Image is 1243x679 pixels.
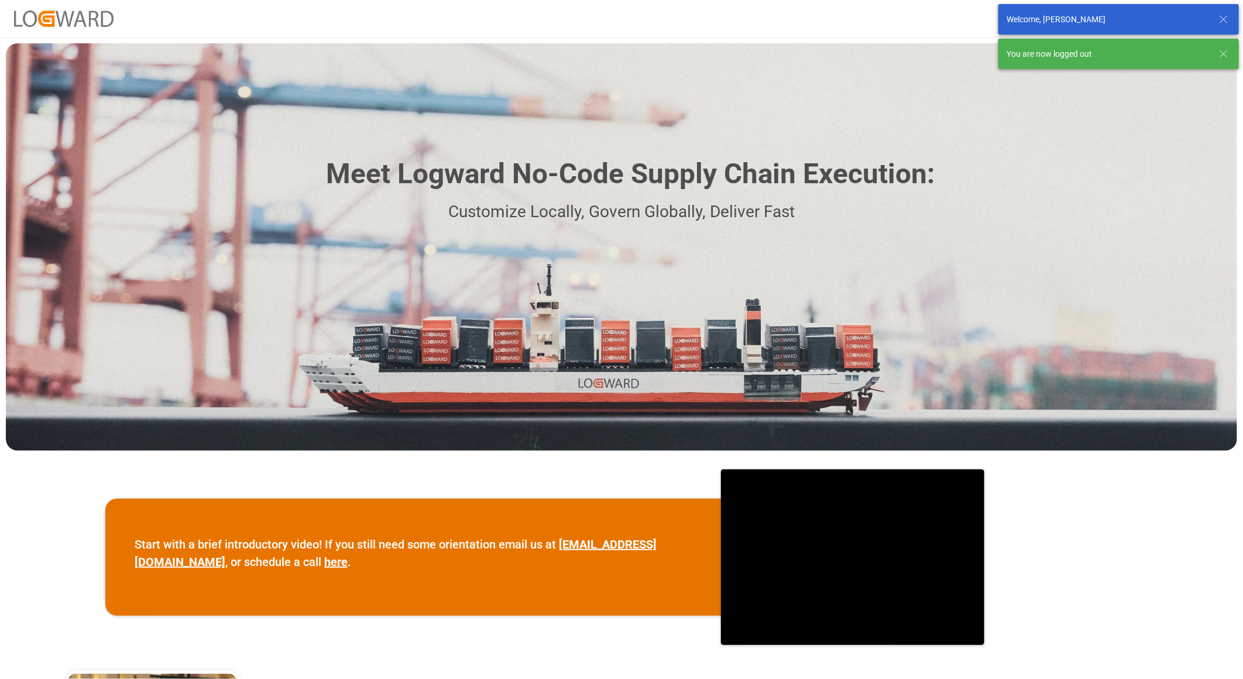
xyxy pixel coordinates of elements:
div: You are now logged out [1007,48,1208,60]
a: here [324,555,348,569]
h1: Meet Logward No-Code Supply Chain Execution: [326,153,935,195]
div: Welcome, [PERSON_NAME] [1007,13,1208,26]
p: Start with a brief introductory video! If you still need some orientation email us at , or schedu... [135,536,692,571]
p: Customize Locally, Govern Globally, Deliver Fast [308,199,935,225]
img: Logward_new_orange.png [14,11,114,26]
